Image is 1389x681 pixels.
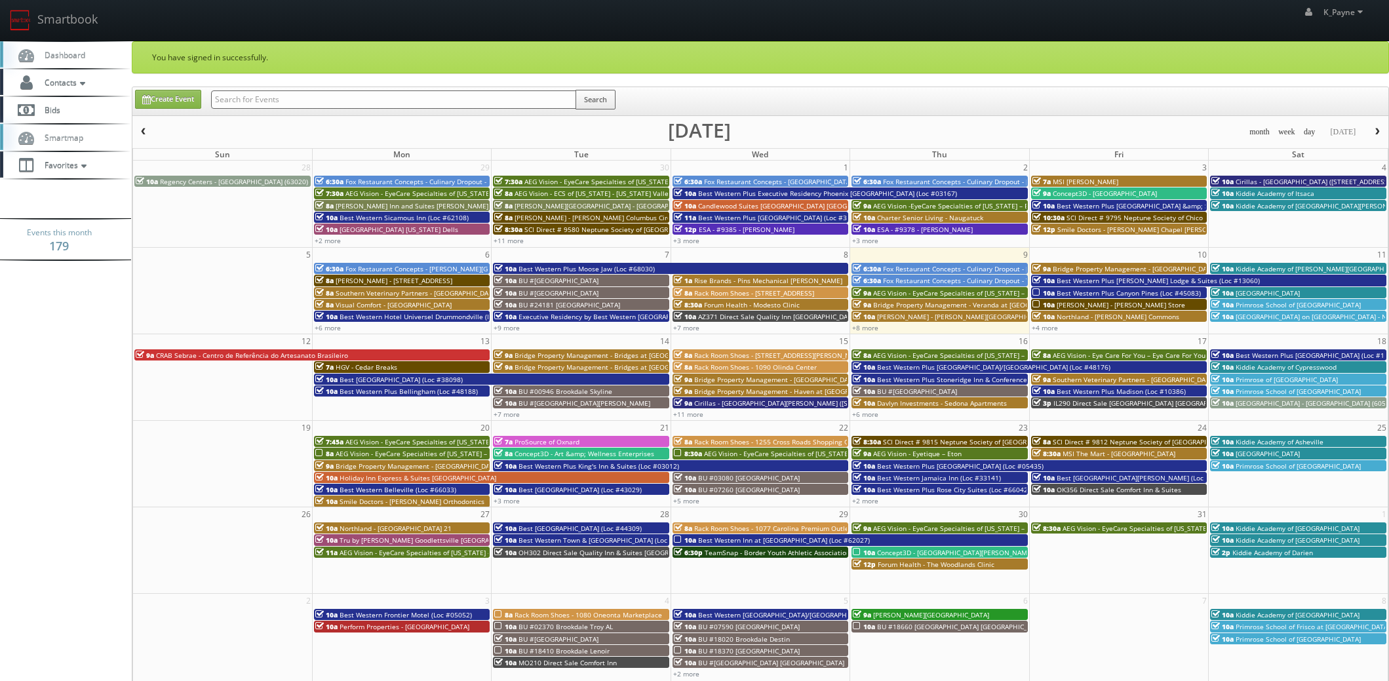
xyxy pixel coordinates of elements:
span: Best Western Plus [GEOGRAPHIC_DATA] &amp; Suites (Loc #44475) [1057,201,1267,210]
span: Primrose of [GEOGRAPHIC_DATA] [1236,375,1338,384]
span: OH302 Direct Sale Quality Inn & Suites [GEOGRAPHIC_DATA] - [GEOGRAPHIC_DATA] [518,548,779,557]
span: [PERSON_NAME][GEOGRAPHIC_DATA] [873,610,989,619]
span: Best Western [GEOGRAPHIC_DATA]/[GEOGRAPHIC_DATA] (Loc #05785) [698,610,916,619]
span: 9a [1032,375,1051,384]
span: AEG Vision - EyeCare Specialties of [US_STATE] – [PERSON_NAME] Eye Care [873,288,1108,298]
span: 10a [315,524,338,533]
span: AEG Vision - EyeCare Specialties of [US_STATE] – Eyeworks of San Mateo Optometry [704,449,967,458]
span: Charter Senior Living - Naugatuck [877,213,983,222]
span: 6:30a [315,177,343,186]
span: AEG Vision - EyeCare Specialties of [US_STATE] – Olympic Eye Care [1063,524,1271,533]
span: 9a [853,201,871,210]
span: 1a [674,276,692,285]
span: 9a [494,351,513,360]
span: 6:30a [853,177,881,186]
span: Cirillas - [GEOGRAPHIC_DATA][PERSON_NAME] ([STREET_ADDRESS]) [694,399,903,408]
span: 2p [1211,548,1230,557]
span: 10a [1032,300,1055,309]
span: Best Western Plus Stoneridge Inn & Conference Centre (Loc #66085) [877,375,1093,384]
span: Kiddie Academy of Cypresswood [1236,362,1337,372]
span: 10a [674,201,696,210]
span: 10a [1211,449,1234,458]
span: 10a [853,375,875,384]
span: Fox Restaurant Concepts - [PERSON_NAME][GEOGRAPHIC_DATA] [345,264,545,273]
span: [PERSON_NAME][GEOGRAPHIC_DATA] - [GEOGRAPHIC_DATA] [515,201,701,210]
span: 10a [494,524,517,533]
span: AEG Vision - ECS of [US_STATE] - [US_STATE] Valley Family Eye Care [515,189,724,198]
span: 10a [315,375,338,384]
span: 10a [674,622,696,631]
span: 10a [1211,622,1234,631]
span: 10a [494,264,517,273]
span: Kiddie Academy of [GEOGRAPHIC_DATA] [1236,524,1360,533]
span: SCI Direct # 9795 Neptune Society of Chico [1066,213,1203,222]
span: TeamSnap - Border Youth Athletic Association [705,548,850,557]
span: 8a [494,201,513,210]
span: Dashboard [38,49,85,60]
span: 10a [853,225,875,234]
span: 8:30a [674,449,702,458]
span: 7a [315,362,334,372]
span: 10a [1032,387,1055,396]
button: month [1245,124,1274,140]
span: 10a [1211,351,1234,360]
span: 6:30a [315,264,343,273]
span: BU #18660 [GEOGRAPHIC_DATA] [GEOGRAPHIC_DATA] [877,622,1045,631]
span: 8a [494,189,513,198]
span: Best Western Plus [PERSON_NAME] Lodge & Suites (Loc #13060) [1057,276,1260,285]
span: 10a [494,387,517,396]
span: 10a [1032,276,1055,285]
span: 10a [1211,201,1234,210]
span: 8:30a [853,437,881,446]
span: 10a [315,535,338,545]
span: 9a [853,449,871,458]
span: 9a [853,524,871,533]
span: Smartmap [38,132,83,143]
span: MSI [PERSON_NAME] [1053,177,1118,186]
span: Fox Restaurant Concepts - Culinary Dropout - [GEOGRAPHIC_DATA] [883,264,1090,273]
span: 9a [1032,189,1051,198]
span: 8a [674,524,692,533]
span: Fox Restaurant Concepts - [GEOGRAPHIC_DATA] - [GEOGRAPHIC_DATA] [704,177,922,186]
span: 10a [494,399,517,408]
span: 10a [1211,300,1234,309]
span: 12p [674,225,697,234]
a: +2 more [852,496,878,505]
span: Bridge Property Management - Bridges at [GEOGRAPHIC_DATA] [515,351,713,360]
span: 7a [1032,177,1051,186]
a: +3 more [673,236,699,245]
span: 10a [853,387,875,396]
a: +7 more [494,410,520,419]
span: Bridge Property Management - [GEOGRAPHIC_DATA] at [GEOGRAPHIC_DATA] [336,461,574,471]
span: 8:30a [494,225,522,234]
span: 10a [853,473,875,482]
span: 9a [674,387,692,396]
span: 10:30a [1032,213,1065,222]
span: Candlewood Suites [GEOGRAPHIC_DATA] [GEOGRAPHIC_DATA] [698,201,891,210]
span: 10a [1211,264,1234,273]
span: 10a [494,485,517,494]
span: 8a [674,362,692,372]
span: Primrose School of [GEOGRAPHIC_DATA] [1236,387,1361,396]
span: Southern Veterinary Partners - [GEOGRAPHIC_DATA] [336,288,498,298]
span: Primrose School of [GEOGRAPHIC_DATA] [1236,300,1361,309]
span: 10a [1032,201,1055,210]
span: 10a [1211,312,1234,321]
span: Kiddie Academy of Itsaca [1236,189,1314,198]
span: Best [GEOGRAPHIC_DATA] (Loc #38098) [340,375,463,384]
span: 8a [674,351,692,360]
span: Best Western Plus Moose Jaw (Loc #68030) [518,264,655,273]
span: 12p [1032,225,1055,234]
span: 10a [1032,473,1055,482]
span: Best Western Plus [GEOGRAPHIC_DATA]/[GEOGRAPHIC_DATA] (Loc #48176) [877,362,1110,372]
span: 8a [494,449,513,458]
span: 10a [674,189,696,198]
span: 10a [315,497,338,506]
span: AEG Vision - EyeCare Specialties of [US_STATE] – Southwest Orlando Eye Care [345,189,589,198]
span: 10a [315,312,338,321]
span: 10a [315,225,338,234]
span: BU #03080 [GEOGRAPHIC_DATA] [698,473,800,482]
span: Best Western Plus Executive Residency Phoenix [GEOGRAPHIC_DATA] (Loc #03167) [698,189,957,198]
span: SCI Direct # 9580 Neptune Society of [GEOGRAPHIC_DATA] [524,225,708,234]
span: ESA - #9378 - [PERSON_NAME] [877,225,973,234]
